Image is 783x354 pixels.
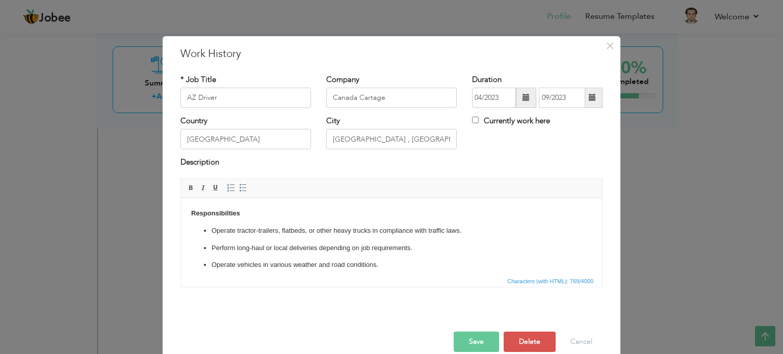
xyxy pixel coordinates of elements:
label: Country [180,116,207,126]
label: Currently work here [472,116,550,126]
label: Company [326,74,359,85]
a: Italic [198,182,209,194]
label: * Job Title [180,74,216,85]
a: Bold [186,182,197,194]
button: Delete [504,332,556,352]
label: Description [180,157,219,168]
a: Insert/Remove Numbered List [225,182,237,194]
button: Save [454,332,499,352]
span: × [606,37,614,55]
label: Duration [472,74,502,85]
input: From [472,88,516,108]
span: Characters (with HTML): 769/4000 [505,277,595,286]
iframe: Rich Text Editor, workEditor [181,198,602,275]
button: Close [602,38,618,54]
label: City [326,116,340,126]
button: Cancel [560,332,603,352]
h3: Work History [180,46,603,62]
a: Insert/Remove Bulleted List [238,182,249,194]
input: Currently work here [472,117,479,123]
div: Statistics [505,277,596,286]
input: Present [539,88,585,108]
a: Underline [210,182,221,194]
